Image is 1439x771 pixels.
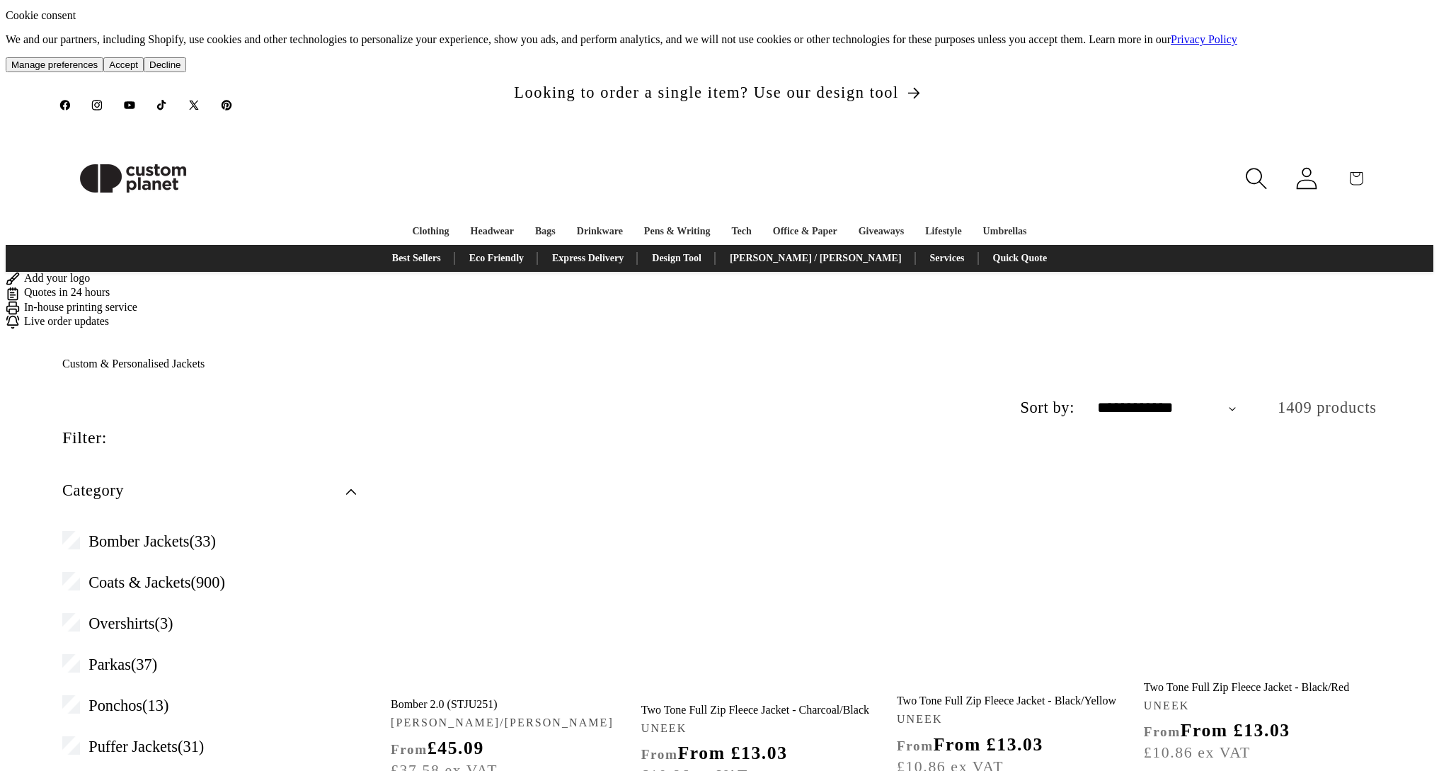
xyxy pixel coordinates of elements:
[88,738,178,755] span: Puffer Jackets
[88,573,190,591] span: Coats & Jackets
[88,615,173,633] span: (3)
[11,59,98,70] span: Manage preferences
[6,315,20,329] img: Order updates
[6,315,1433,329] div: Live order updates
[6,301,20,315] img: In-house printing
[545,249,631,268] a: Express Delivery
[88,697,168,715] span: (13)
[1144,681,1377,694] a: Two Tone Full Zip Fleece Jacket - Black/Red
[88,656,131,673] span: Parkas
[6,33,1433,46] p: We and our partners, including Shopify, use cookies and other technologies to personalize your ex...
[983,222,1027,241] a: Umbrellas
[731,222,751,241] a: Tech
[6,272,1433,286] div: Add your logo
[391,698,641,711] a: Bomber 2.0 (STJU251)
[773,222,837,241] a: Office & Paper
[923,249,972,268] a: Services
[897,695,1144,707] a: Two Tone Full Zip Fleece Jacket - Black/Yellow
[103,57,144,72] button: Accept
[6,272,20,286] img: Brush Icon
[514,72,924,138] a: Looking to order a single item? Use our design tool
[88,738,204,756] span: (31)
[535,222,556,241] a: Bags
[62,428,107,447] h2: Filter:
[859,222,905,241] a: Giveaways
[385,249,448,268] a: Best Sellers
[462,249,531,268] a: Eco Friendly
[641,704,897,716] a: Two Tone Full Zip Fleece Jacket - Charcoal/Black
[6,57,103,72] button: Manage preferences
[1232,154,1281,203] summary: Search
[644,222,711,241] a: Pens & Writing
[144,57,186,72] button: Decline
[471,222,514,241] a: Headwear
[1020,399,1074,416] label: Sort by:
[88,697,142,714] span: Ponchos
[88,573,225,592] span: (900)
[1171,33,1237,45] a: Privacy Policy
[986,249,1055,268] a: Quick Quote
[577,222,623,241] a: Drinkware
[54,138,212,219] a: Custom Planet
[6,9,1433,22] h2: Cookie consent
[412,222,449,241] a: Clothing
[6,301,1433,315] div: In-house printing service
[88,615,154,632] span: Overshirts
[88,532,216,551] span: (33)
[88,532,189,550] span: Bomber Jackets
[62,147,204,210] img: Custom Planet
[62,358,1377,370] h1: Custom & Personalised Jackets
[6,287,20,301] img: Order Updates Icon
[62,464,357,517] summary: Category (0 selected)
[645,249,709,268] a: Design Tool
[1278,399,1377,416] span: 1409 products
[514,72,924,138] div: Announcement
[723,249,909,268] a: [PERSON_NAME] / [PERSON_NAME]
[925,222,961,241] a: Lifestyle
[514,84,899,101] span: Looking to order a single item? Use our design tool
[62,481,124,499] span: Category
[6,286,1433,300] div: Quotes in 24 hours
[88,656,157,674] span: (37)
